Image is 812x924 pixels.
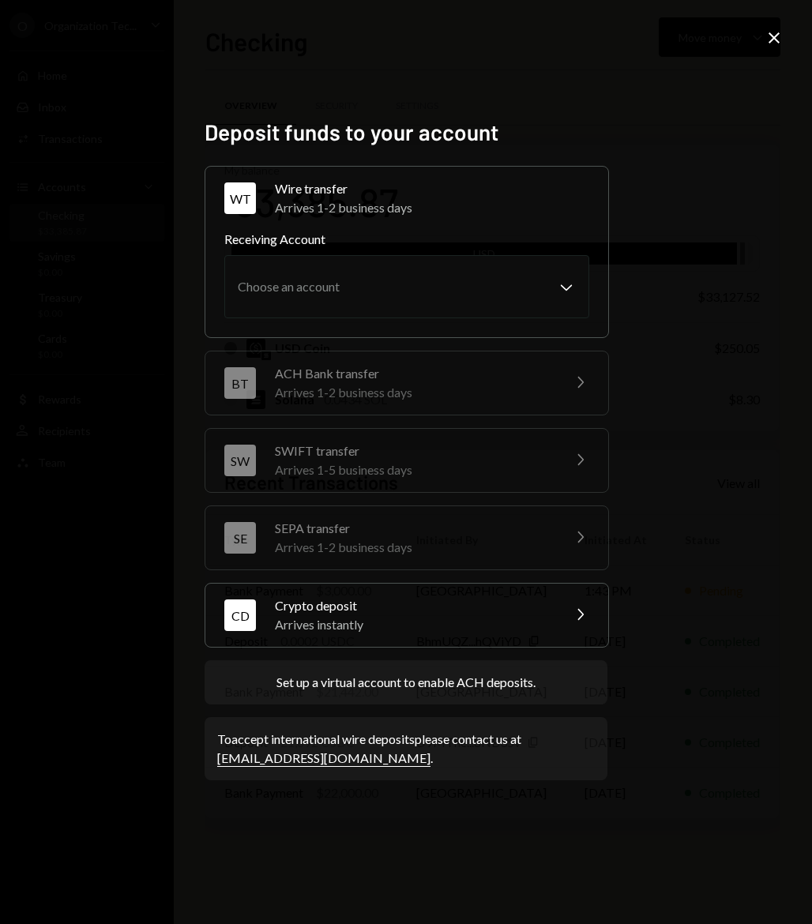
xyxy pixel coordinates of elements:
[275,615,551,634] div: Arrives instantly
[217,750,430,767] a: [EMAIL_ADDRESS][DOMAIN_NAME]
[276,673,536,692] div: Set up a virtual account to enable ACH deposits.
[275,460,551,479] div: Arrives 1-5 business days
[205,167,608,230] button: WTWire transferArrives 1-2 business days
[275,198,589,217] div: Arrives 1-2 business days
[224,230,589,249] label: Receiving Account
[224,182,256,214] div: WT
[205,506,608,569] button: SESEPA transferArrives 1-2 business days
[224,367,256,399] div: BT
[205,117,607,148] h2: Deposit funds to your account
[275,441,551,460] div: SWIFT transfer
[224,445,256,476] div: SW
[224,255,589,318] button: Receiving Account
[224,230,589,318] div: WTWire transferArrives 1-2 business days
[205,584,608,647] button: CDCrypto depositArrives instantly
[275,538,551,557] div: Arrives 1-2 business days
[205,351,608,415] button: BTACH Bank transferArrives 1-2 business days
[275,519,551,538] div: SEPA transfer
[275,364,551,383] div: ACH Bank transfer
[217,730,595,768] div: To accept international wire deposits please contact us at .
[275,383,551,402] div: Arrives 1-2 business days
[224,599,256,631] div: CD
[224,522,256,554] div: SE
[205,429,608,492] button: SWSWIFT transferArrives 1-5 business days
[275,179,589,198] div: Wire transfer
[275,596,551,615] div: Crypto deposit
